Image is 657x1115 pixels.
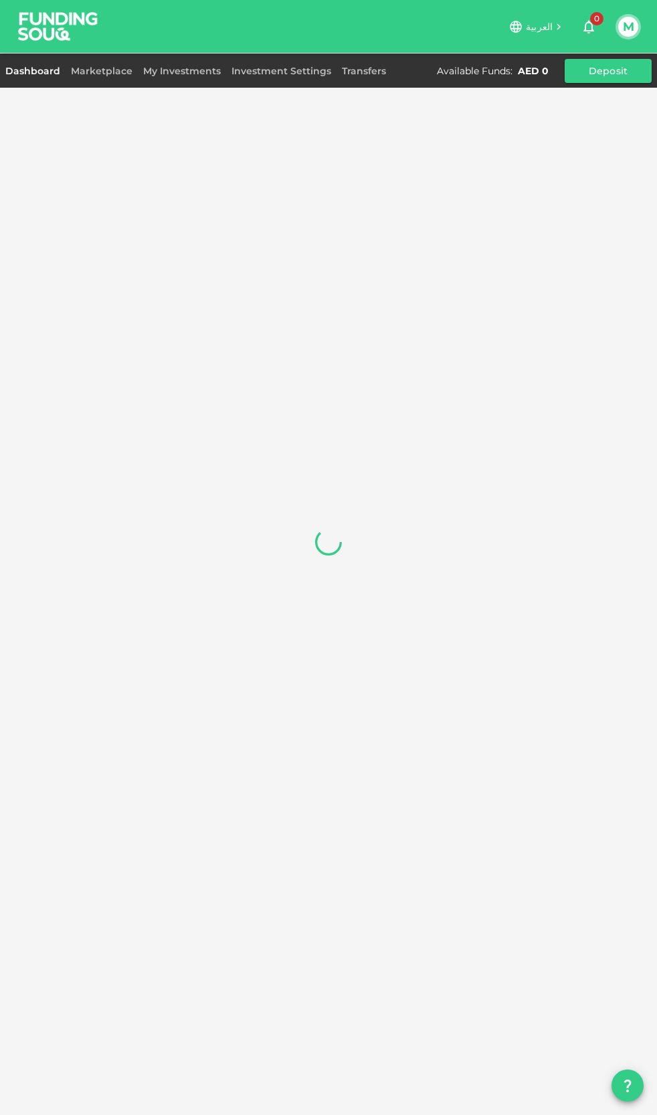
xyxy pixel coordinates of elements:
div: Available Funds : [437,65,512,77]
button: Deposit [565,59,652,83]
a: Dashboard [5,65,66,77]
button: question [612,1069,644,1102]
a: Transfers [337,65,391,77]
span: 0 [590,12,603,25]
span: العربية [526,21,553,33]
a: My Investments [138,65,226,77]
button: 0 [575,13,602,40]
button: M [618,17,638,37]
div: AED 0 [518,65,549,77]
a: Investment Settings [226,65,337,77]
a: Marketplace [66,65,138,77]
